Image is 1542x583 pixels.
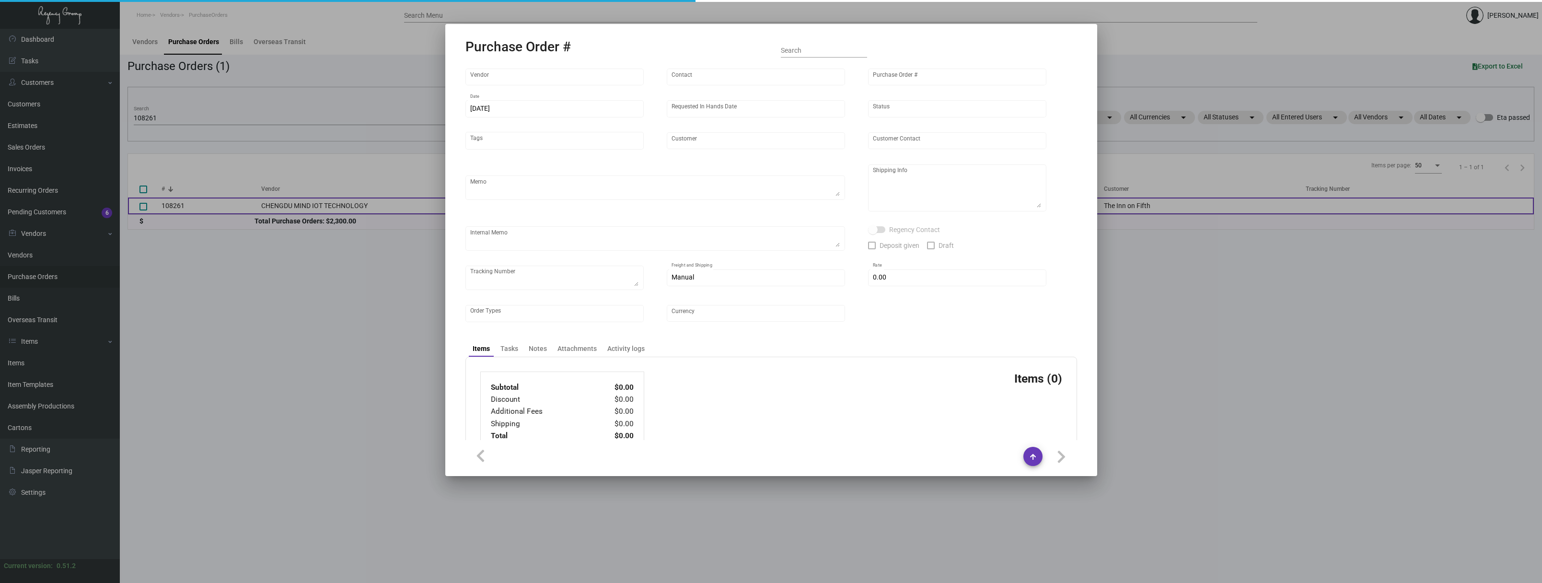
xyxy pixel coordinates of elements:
[490,430,594,442] td: Total
[490,418,594,430] td: Shipping
[889,224,940,235] span: Regency Contact
[985,440,1055,447] span: 0 Opened Sales Orders
[1014,372,1062,385] h3: Items (0)
[465,39,571,55] h2: Purchase Order #
[594,394,634,406] td: $0.00
[594,430,634,442] td: $0.00
[977,435,1062,452] button: 0 Opened Sales Orders
[57,561,76,571] div: 0.51.2
[880,240,919,251] span: Deposit given
[895,435,972,452] button: 0 Opened Estimates
[594,382,634,394] td: $0.00
[490,394,594,406] td: Discount
[490,406,594,418] td: Additional Fees
[490,382,594,394] td: Subtotal
[672,273,694,281] span: Manual
[607,344,645,354] div: Activity logs
[473,344,490,354] div: Items
[529,344,547,354] div: Notes
[594,406,634,418] td: $0.00
[594,418,634,430] td: $0.00
[939,240,954,251] span: Draft
[557,344,597,354] div: Attachments
[4,561,53,571] div: Current version:
[500,344,518,354] div: Tasks
[903,440,964,447] span: 0 Opened Estimates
